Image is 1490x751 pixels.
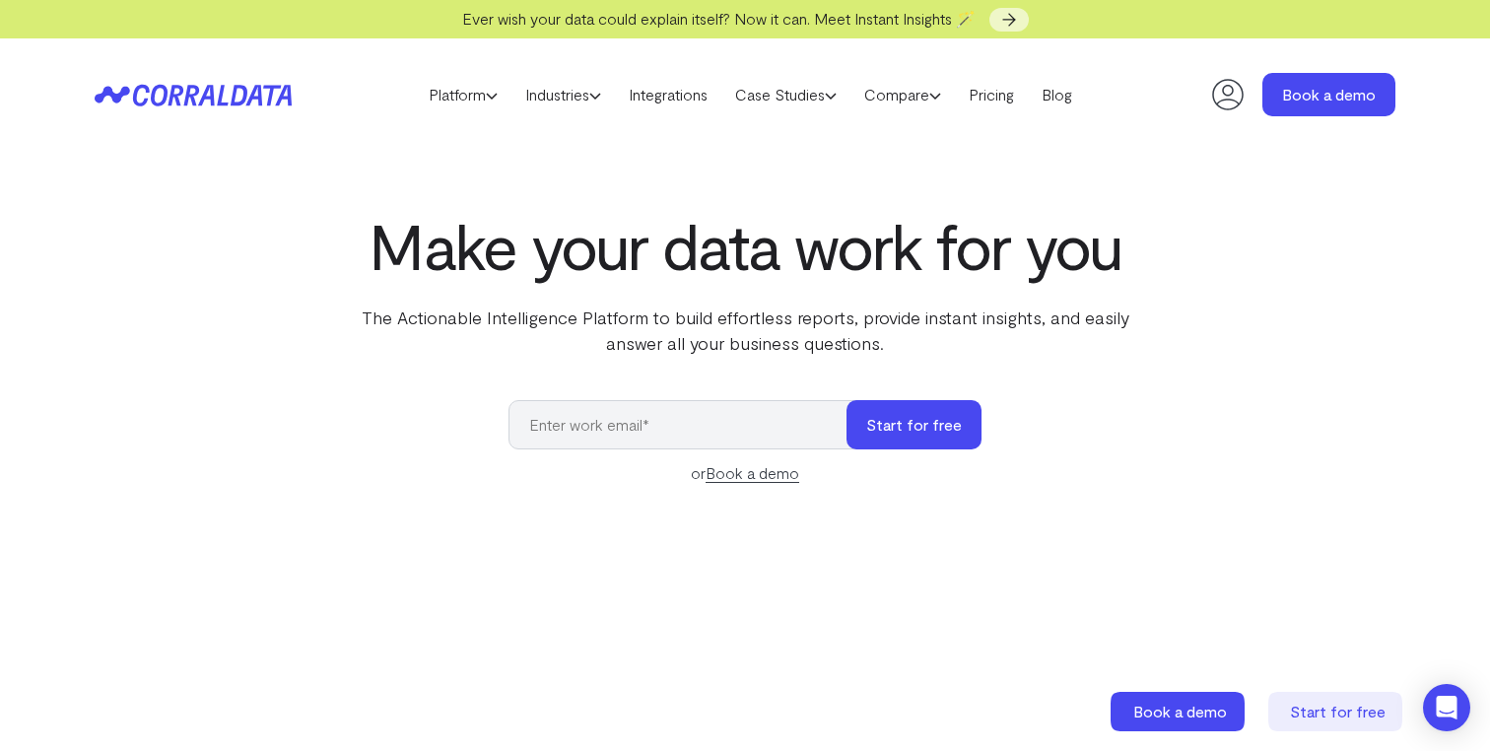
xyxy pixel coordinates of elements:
span: Start for free [1290,702,1386,720]
div: or [508,461,982,485]
span: Book a demo [1133,702,1227,720]
input: Enter work email* [508,400,866,449]
a: Book a demo [1262,73,1395,116]
div: Open Intercom Messenger [1423,684,1470,731]
h1: Make your data work for you [343,210,1147,281]
a: Integrations [615,80,721,109]
a: Blog [1028,80,1086,109]
span: Ever wish your data could explain itself? Now it can. Meet Instant Insights 🪄 [462,9,976,28]
a: Start for free [1268,692,1406,731]
a: Industries [511,80,615,109]
a: Pricing [955,80,1028,109]
button: Start for free [847,400,982,449]
a: Book a demo [1111,692,1249,731]
a: Compare [850,80,955,109]
a: Case Studies [721,80,850,109]
a: Platform [415,80,511,109]
a: Book a demo [706,463,799,483]
p: The Actionable Intelligence Platform to build effortless reports, provide instant insights, and e... [343,305,1147,356]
